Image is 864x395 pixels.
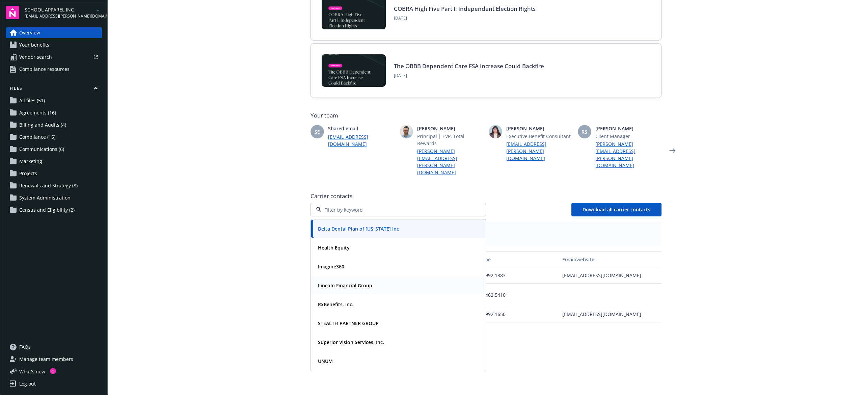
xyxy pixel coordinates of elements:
span: Compliance (15) [19,132,55,142]
a: [PERSON_NAME][EMAIL_ADDRESS][PERSON_NAME][DOMAIN_NAME] [595,140,661,169]
span: Your benefits [19,39,49,50]
input: Filter by keyword [322,206,472,213]
span: Agreements (16) [19,107,56,118]
span: Manage team members [19,354,73,365]
span: Marketing [19,156,42,167]
a: [PERSON_NAME][EMAIL_ADDRESS][PERSON_NAME][DOMAIN_NAME] [417,148,483,176]
a: Manage team members [6,354,102,365]
a: The OBBB Dependent Care FSA Increase Could Backfire [394,62,544,70]
a: System Administration [6,192,102,203]
strong: Imagine360 [318,263,344,270]
span: RS [582,128,587,135]
div: Phone [476,256,557,263]
div: Email/website [562,256,658,263]
a: COBRA High Five Part I: Independent Election Rights [394,5,536,12]
span: Projects [19,168,37,179]
span: SE [315,128,320,135]
a: Renewals and Strategy (8) [6,180,102,191]
img: navigator-logo.svg [6,6,19,19]
a: arrowDropDown [94,6,102,14]
span: All files (51) [19,95,45,106]
strong: STEALTH PARTNER GROUP [318,320,379,326]
img: photo [400,125,413,138]
strong: RxBenefits, Inc. [318,301,353,308]
button: What's new1 [6,368,56,375]
span: Vendor search [19,52,52,62]
span: Communications (6) [19,144,64,155]
span: Plan types [316,227,656,233]
a: Overview [6,27,102,38]
span: Shared email [328,125,394,132]
span: [PERSON_NAME] [506,125,572,132]
span: Carrier contacts [310,192,661,200]
a: Compliance resources [6,64,102,75]
img: BLOG-Card Image - Compliance - OBBB Dep Care FSA - 08-01-25.jpg [322,54,386,87]
a: [EMAIL_ADDRESS][DOMAIN_NAME] [328,133,394,148]
a: Compliance (15) [6,132,102,142]
span: Dental PPO - (6261) [316,233,656,240]
span: [PERSON_NAME] [417,125,483,132]
strong: Superior Vision Services, Inc. [318,339,384,345]
span: Your team [310,111,661,120]
a: Vendor search [6,52,102,62]
a: All files (51) [6,95,102,106]
span: Principal | EVP, Total Rewards [417,133,483,147]
div: 1 [50,368,56,374]
button: Files [6,85,102,94]
button: Email/website [560,251,661,267]
span: Executive Benefit Consultant [506,133,572,140]
a: Census and Eligibility (2) [6,205,102,215]
a: Marketing [6,156,102,167]
span: Census and Eligibility (2) [19,205,75,215]
div: Log out [19,378,36,389]
span: Compliance resources [19,64,70,75]
div: [EMAIL_ADDRESS][DOMAIN_NAME] [560,267,661,284]
strong: Health Equity [318,244,350,251]
div: 800.462.5410 [473,284,560,306]
strong: UNUM [318,358,333,364]
div: 501.992.1883 [473,267,560,284]
span: Download all carrier contacts [583,206,650,213]
button: SCHOOL APPAREL INC[EMAIL_ADDRESS][PERSON_NAME][DOMAIN_NAME]arrowDropDown [25,6,102,19]
strong: Delta Dental Plan of [US_STATE] Inc [318,226,399,232]
span: Client Manager [595,133,661,140]
span: [PERSON_NAME] [595,125,661,132]
span: Renewals and Strategy (8) [19,180,78,191]
span: What ' s new [19,368,45,375]
strong: Lincoln Financial Group [318,282,372,289]
span: SCHOOL APPAREL INC [25,6,94,13]
span: FAQs [19,342,31,352]
button: Phone [473,251,560,267]
span: System Administration [19,192,71,203]
a: Next [667,145,678,156]
span: [DATE] [394,73,544,79]
div: [EMAIL_ADDRESS][DOMAIN_NAME] [560,306,661,322]
a: Agreements (16) [6,107,102,118]
span: Overview [19,27,40,38]
img: photo [489,125,502,138]
a: Communications (6) [6,144,102,155]
button: Download all carrier contacts [571,203,661,216]
a: Your benefits [6,39,102,50]
a: [EMAIL_ADDRESS][PERSON_NAME][DOMAIN_NAME] [506,140,572,162]
a: Billing and Audits (4) [6,120,102,130]
div: 501.992.1650 [473,306,560,322]
span: Billing and Audits (4) [19,120,66,130]
span: [DATE] [394,15,536,21]
a: FAQs [6,342,102,352]
a: Projects [6,168,102,179]
span: [EMAIL_ADDRESS][PERSON_NAME][DOMAIN_NAME] [25,13,94,19]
